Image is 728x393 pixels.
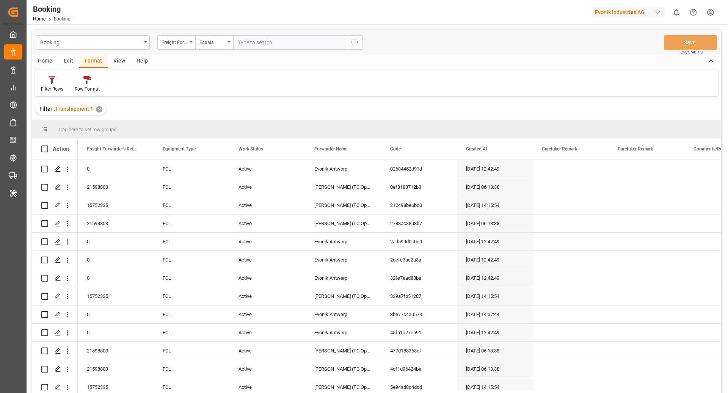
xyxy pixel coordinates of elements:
div: 15752335 [78,196,154,214]
div: FCL [154,324,229,341]
div: Active [229,305,305,323]
div: Press SPACE to select this row. [32,287,78,305]
div: Press SPACE to select this row. [32,251,78,269]
span: Transhipment 1 [55,106,93,112]
span: Equipment Type [163,146,196,152]
div: FCL [154,233,229,251]
div: Press SPACE to select this row. [32,360,78,378]
div: Evonik Industries AG [592,7,665,18]
div: [DATE] 12:42:49 [457,251,533,269]
div: Evonik Antwerp [305,251,381,269]
div: FCL [154,251,229,269]
div: [PERSON_NAME] (TC Operator) [305,360,381,378]
div: [PERSON_NAME] (TC Operator) [305,178,381,196]
div: Active [229,251,305,269]
div: [PERSON_NAME] (TC Operator) [305,215,381,232]
div: 339a7fb51287 [381,287,457,305]
div: Press SPACE to select this row. [32,342,78,360]
div: 32fe7ead88ba [381,269,457,287]
div: Home [32,55,58,68]
div: Active [229,287,305,305]
div: 45fa1a27e591 [381,324,457,341]
button: show 0 new notifications [668,4,685,21]
button: Save [664,35,717,50]
div: [DATE] 12:42:49 [457,160,533,178]
div: Active [229,215,305,232]
span: Drag here to set row groups [57,127,116,132]
div: View [108,55,131,68]
span: Caretaker Remark [618,146,653,152]
div: [PERSON_NAME] (TC Operator) [305,287,381,305]
div: Active [229,178,305,196]
div: 0ef8188712b3 [381,178,457,196]
div: Booking [40,37,141,47]
div: Freight Forwarder's Reference No. [162,37,187,46]
span: Forwarder Name [314,146,347,152]
div: Press SPACE to select this row. [32,196,78,215]
button: open menu [157,35,195,50]
div: 2ad599d0c0e0 [381,233,457,251]
span: Ctrl/CMD + S [681,49,703,55]
div: [DATE] 06:13:38 [457,360,533,378]
a: Home [33,16,45,22]
div: Evonik Antwerp [305,269,381,287]
div: 0 [78,160,154,178]
span: Filter : [39,106,55,112]
div: 2788ac3808b7 [381,215,457,232]
div: 21598803 [78,360,154,378]
button: Help Center [685,4,702,21]
div: FCL [154,269,229,287]
div: Active [229,342,305,360]
div: Press SPACE to select this row. [32,305,78,324]
div: Active [229,269,305,287]
div: [DATE] 12:42:49 [457,233,533,251]
div: [DATE] 06:13:38 [457,342,533,360]
div: 21598803 [78,178,154,196]
div: Booking [33,3,71,15]
button: open menu [36,35,150,50]
button: Evonik Industries AG [592,5,668,19]
div: Filter Rows [41,86,63,92]
div: Press SPACE to select this row. [32,324,78,342]
div: Action [53,146,69,152]
div: Press SPACE to select this row. [32,233,78,251]
span: Work Status [238,146,263,152]
div: Press SPACE to select this row. [32,178,78,196]
div: 02684452d91d [381,160,457,178]
button: open menu [195,35,233,50]
div: 0 [78,324,154,341]
input: Type to search [233,35,347,50]
div: Help [131,55,154,68]
div: FCL [154,342,229,360]
div: Edit [58,55,79,68]
div: Evonik Antwerp [305,324,381,341]
div: Format [79,55,108,68]
div: 0 [78,305,154,323]
div: 15752335 [78,287,154,305]
div: FCL [154,215,229,232]
div: 3be77c4a0573 [381,305,457,323]
div: FCL [154,287,229,305]
div: 21598803 [78,342,154,360]
div: 4df1d96424be [381,360,457,378]
div: FCL [154,178,229,196]
div: [DATE] 14:15:54 [457,196,533,214]
div: [DATE] 12:42:49 [457,324,533,341]
div: Row Format [75,86,100,92]
span: Created At [466,146,487,152]
div: [DATE] 14:15:54 [457,287,533,305]
div: [PERSON_NAME] (TC Operator) [305,342,381,360]
div: Active [229,160,305,178]
div: Evonik Antwerp [305,233,381,251]
div: 212498be6bd0 [381,196,457,214]
div: Press SPACE to select this row. [32,269,78,287]
div: 21598803 [78,215,154,232]
div: [PERSON_NAME] (TC Operator) [305,196,381,214]
div: 0 [78,269,154,287]
div: Evonik Antwerp [305,160,381,178]
div: ✕ [96,106,102,113]
div: Equals [199,37,225,46]
div: 0 [78,233,154,251]
div: Evonik Antwerp [305,305,381,323]
div: FCL [154,305,229,323]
